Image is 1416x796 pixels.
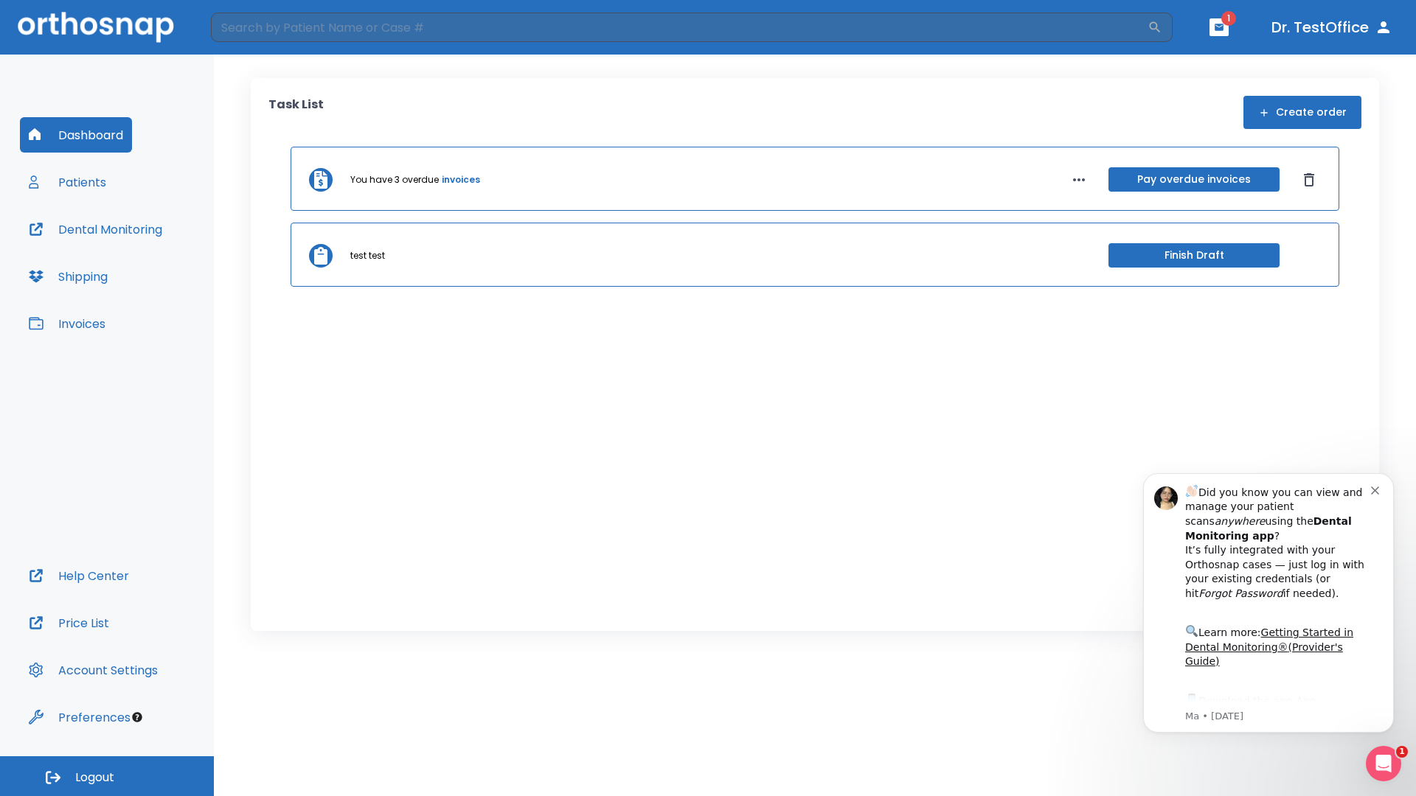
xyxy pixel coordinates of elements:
[20,306,114,341] button: Invoices
[1108,167,1280,192] button: Pay overdue invoices
[18,12,174,42] img: Orthosnap
[350,173,439,186] p: You have 3 overdue
[131,711,144,724] div: Tooltip anchor
[20,212,171,247] button: Dental Monitoring
[20,699,139,735] button: Preferences
[20,259,117,294] button: Shipping
[20,605,118,640] button: Price List
[1366,746,1401,781] iframe: Intercom live chat
[442,173,480,186] a: invoices
[350,249,385,262] p: test test
[1266,14,1398,41] button: Dr. TestOffice
[268,96,324,129] p: Task List
[1243,96,1361,129] button: Create order
[1396,746,1408,758] span: 1
[75,769,114,786] span: Logout
[20,558,138,593] button: Help Center
[1297,168,1321,192] button: Dismiss
[64,244,195,270] a: App Store
[20,117,132,153] button: Dashboard
[250,32,262,43] button: Dismiss notification
[1221,11,1236,26] span: 1
[1108,243,1280,268] button: Finish Draft
[211,13,1148,42] input: Search by Patient Name or Case #
[20,164,115,200] button: Patients
[64,240,250,315] div: Download the app: | ​ Let us know if you need help getting started!
[1121,451,1416,756] iframe: Intercom notifications message
[20,652,167,688] button: Account Settings
[64,259,250,272] p: Message from Ma, sent 4w ago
